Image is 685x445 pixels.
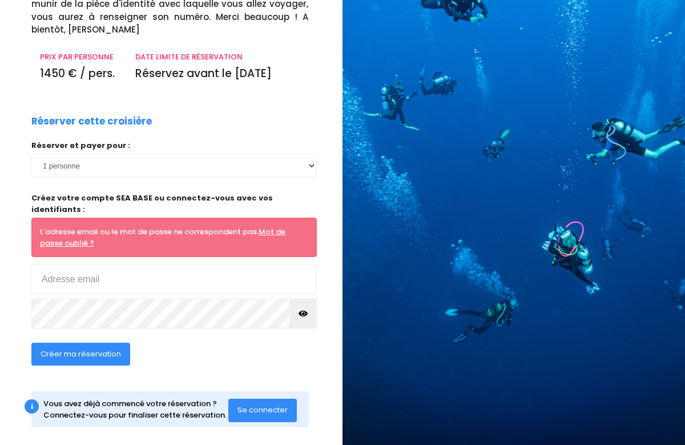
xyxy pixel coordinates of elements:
[135,51,308,63] p: DATE LIMITE DE RÉSERVATION
[228,399,297,422] button: Se connecter
[31,140,317,151] p: Réserver et payer pour :
[43,398,229,420] div: Vous avez déjà commencé votre réservation ? Connectez-vous pour finaliser cette réservation.
[40,51,118,63] p: PRIX PAR PERSONNE
[25,399,39,414] div: i
[237,404,288,415] span: Se connecter
[31,343,130,366] button: Créer ma réservation
[228,405,297,415] a: Se connecter
[31,264,317,294] input: Adresse email
[31,193,317,215] p: Créez votre compte SEA BASE ou connectez-vous avec vos identifiants :
[31,114,152,129] p: Réserver cette croisière
[40,66,118,82] p: 1450 € / pers.
[135,66,308,82] p: Réservez avant le [DATE]
[41,348,121,359] span: Créer ma réservation
[40,226,285,248] a: Mot de passe oublié ?
[31,218,317,257] div: L'adresse email ou le mot de passe ne correspondent pas.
